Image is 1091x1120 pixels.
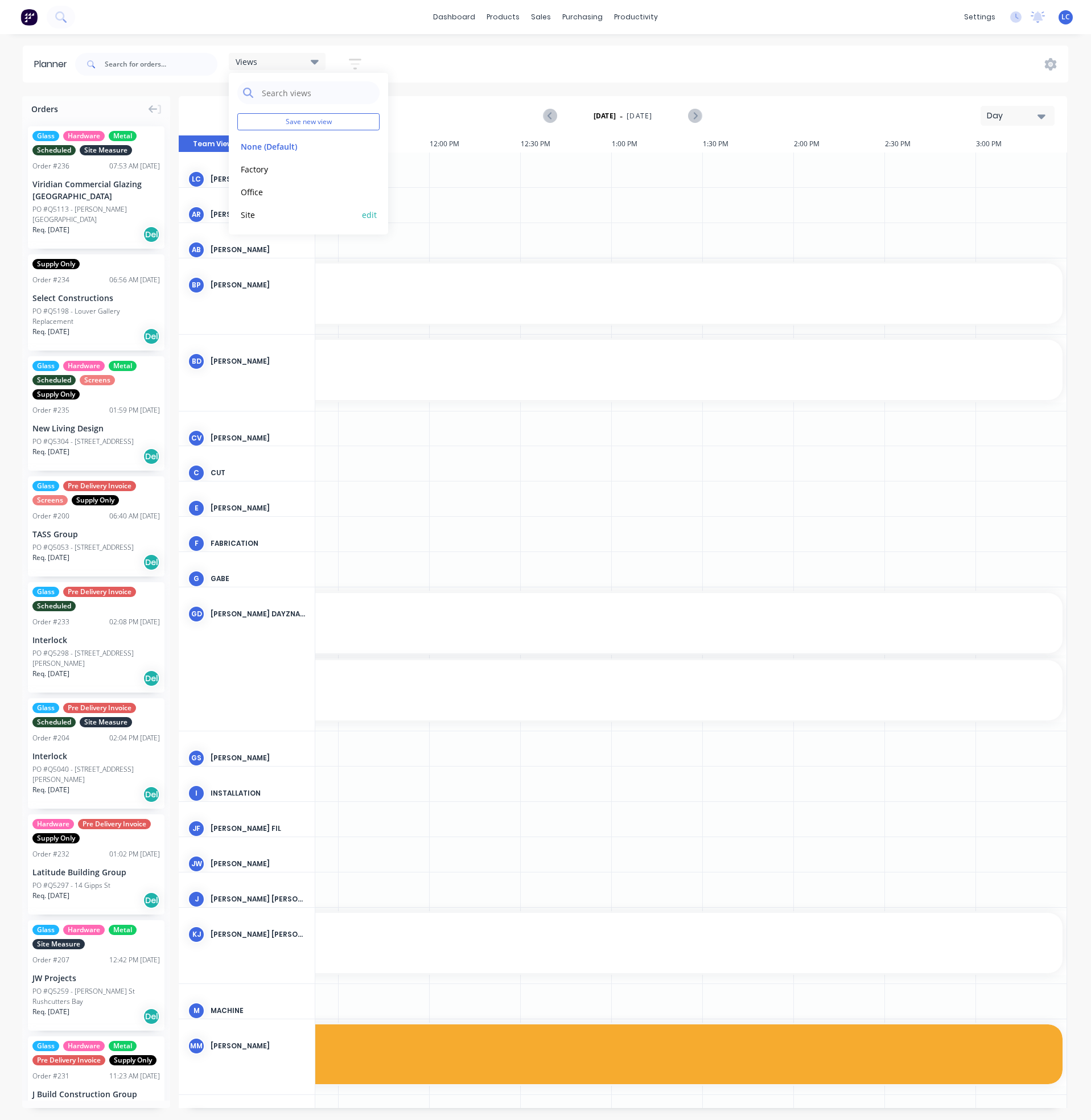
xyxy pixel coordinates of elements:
[32,178,160,202] div: Viridian Commercial Glazing [GEOGRAPHIC_DATA]
[608,9,664,26] div: productivity
[32,225,69,235] span: Req. [DATE]
[109,405,160,415] div: 01:59 PM [DATE]
[32,703,59,713] span: Glass
[32,495,68,505] span: Screens
[188,891,205,908] div: J
[612,135,703,153] div: 1:00 PM
[143,328,160,345] div: Del
[362,208,377,220] button: edit
[32,447,69,457] span: Req. [DATE]
[32,1071,69,1081] div: Order # 231
[188,1002,205,1019] div: M
[143,786,160,803] div: Del
[211,538,306,549] div: Fabrication
[109,849,160,859] div: 01:02 PM [DATE]
[981,106,1055,126] button: Day
[63,481,136,491] span: Pre Delivery Invoice
[237,162,359,175] button: Factory
[237,139,359,153] button: None (Default)
[34,57,73,71] div: Planner
[109,733,160,743] div: 02:04 PM [DATE]
[32,1088,160,1100] div: J Build Construction Group
[188,606,205,623] div: GD
[1061,12,1070,22] span: LC
[109,1055,157,1065] span: Supply Only
[211,859,306,869] div: [PERSON_NAME]
[143,670,160,687] div: Del
[627,111,652,121] span: [DATE]
[32,437,134,447] div: PO #Q5304 - [STREET_ADDRESS]
[987,110,1039,122] div: Day
[78,819,151,829] span: Pre Delivery Invoice
[211,753,306,763] div: [PERSON_NAME]
[80,717,132,727] span: Site Measure
[143,226,160,243] div: Del
[211,209,306,220] div: [PERSON_NAME]
[211,574,306,584] div: Gabe
[32,717,76,727] span: Scheduled
[32,925,59,935] span: Glass
[481,9,525,26] div: products
[31,103,58,115] span: Orders
[211,609,306,619] div: [PERSON_NAME] Dayznaya
[63,587,136,597] span: Pre Delivery Invoice
[32,131,59,141] span: Glass
[32,733,69,743] div: Order # 204
[32,939,85,949] span: Site Measure
[32,880,110,891] div: PO #Q5297 - 14 Gipps St
[32,161,69,171] div: Order # 236
[521,135,612,153] div: 12:30 PM
[32,1041,59,1051] span: Glass
[211,503,306,513] div: [PERSON_NAME]
[525,9,557,26] div: sales
[427,9,481,26] a: dashboard
[211,245,306,255] div: [PERSON_NAME]
[32,145,76,155] span: Scheduled
[32,601,76,611] span: Scheduled
[211,929,306,940] div: [PERSON_NAME] [PERSON_NAME]
[109,1071,160,1081] div: 11:23 AM [DATE]
[557,9,608,26] div: purchasing
[109,275,160,285] div: 06:56 AM [DATE]
[143,892,160,909] div: Del
[63,925,105,935] span: Hardware
[105,53,217,76] input: Search for orders...
[32,972,160,984] div: JW Projects
[32,528,160,540] div: TASS Group
[544,109,557,123] button: Previous page
[211,823,306,834] div: [PERSON_NAME] Fil
[63,703,136,713] span: Pre Delivery Invoice
[885,135,976,153] div: 2:30 PM
[236,56,257,68] span: Views
[32,405,69,415] div: Order # 235
[32,866,160,878] div: Latitude Building Group
[430,135,521,153] div: 12:00 PM
[32,422,160,434] div: New Living Design
[72,495,119,505] span: Supply Only
[32,1007,69,1017] span: Req. [DATE]
[211,1041,306,1051] div: [PERSON_NAME]
[188,750,205,767] div: GS
[32,833,80,843] span: Supply Only
[32,375,76,385] span: Scheduled
[211,280,306,290] div: [PERSON_NAME]
[32,986,160,1007] div: PO #Q5259 - [PERSON_NAME] St Rushcutters Bay
[188,785,205,802] div: I
[688,109,701,123] button: Next page
[188,570,205,587] div: G
[188,353,205,370] div: BD
[32,511,69,521] div: Order # 200
[109,955,160,965] div: 12:42 PM [DATE]
[188,855,205,872] div: jw
[32,764,160,785] div: PO #Q5040 - [STREET_ADDRESS][PERSON_NAME]
[211,894,306,904] div: [PERSON_NAME] [PERSON_NAME]
[109,1041,137,1051] span: Metal
[109,617,160,627] div: 02:08 PM [DATE]
[63,1041,105,1051] span: Hardware
[32,327,69,337] span: Req. [DATE]
[237,185,359,198] button: Office
[32,669,69,679] span: Req. [DATE]
[211,174,306,184] div: [PERSON_NAME] (You)
[32,648,160,669] div: PO #Q5298 - [STREET_ADDRESS][PERSON_NAME]
[620,109,623,123] span: -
